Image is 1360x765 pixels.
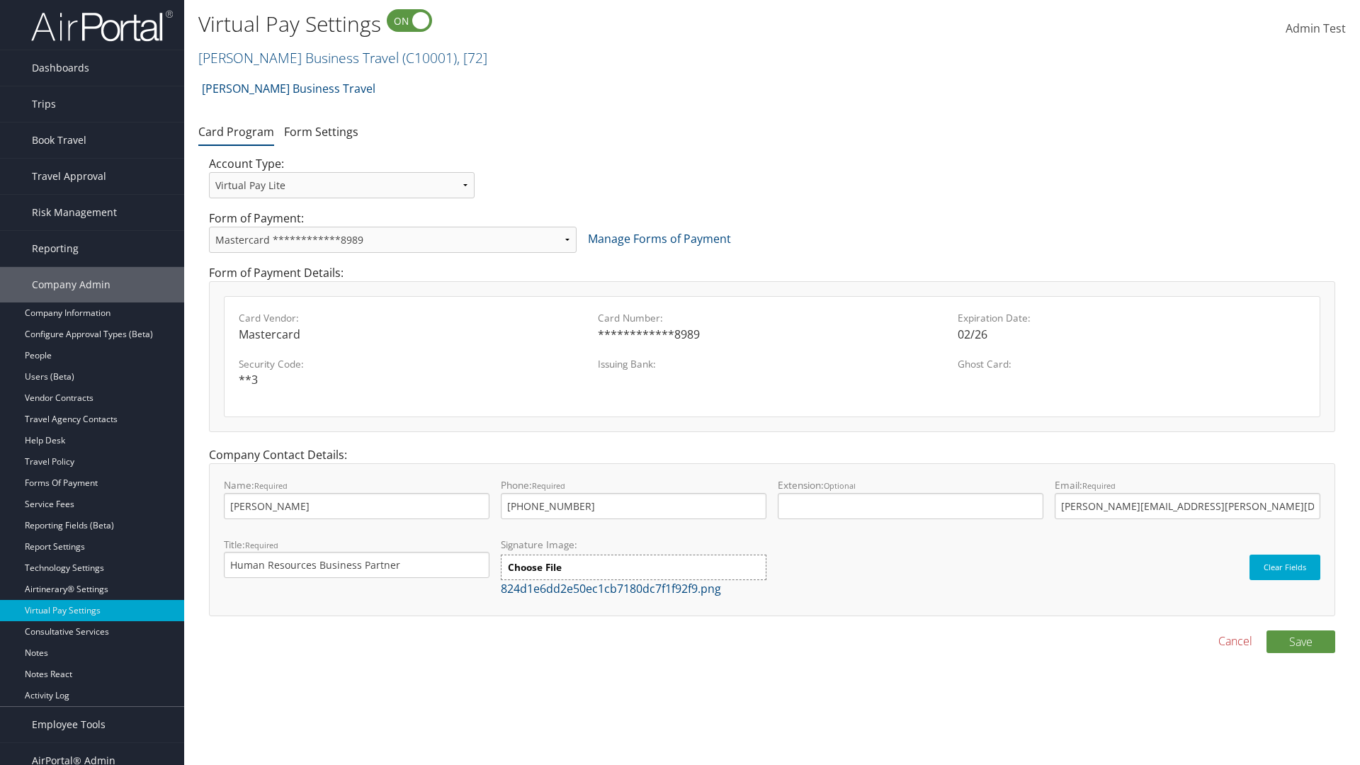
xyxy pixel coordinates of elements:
[1266,630,1335,653] button: Save
[254,480,288,491] small: Required
[198,9,963,39] h1: Virtual Pay Settings
[1249,555,1320,580] button: Clear Fields
[32,267,110,302] span: Company Admin
[958,357,1305,371] label: Ghost Card:
[198,446,1346,630] div: Company Contact Details:
[31,9,173,42] img: airportal-logo.png
[958,311,1305,325] label: Expiration Date:
[32,231,79,266] span: Reporting
[501,538,766,555] label: Signature Image:
[239,311,586,325] label: Card Vendor:
[32,195,117,230] span: Risk Management
[32,123,86,158] span: Book Travel
[1082,480,1116,491] small: Required
[32,159,106,194] span: Travel Approval
[198,124,274,140] a: Card Program
[198,264,1346,446] div: Form of Payment Details:
[1286,7,1346,51] a: Admin Test
[958,326,1305,343] div: 02/26
[224,552,489,578] input: Title:Required
[32,707,106,742] span: Employee Tools
[198,155,485,210] div: Account Type:
[501,493,766,519] input: Phone:Required
[598,357,946,371] label: Issuing Bank:
[198,48,487,67] a: [PERSON_NAME] Business Travel
[1218,633,1252,650] a: Cancel
[598,311,946,325] label: Card Number:
[32,86,56,122] span: Trips
[532,480,565,491] small: Required
[778,493,1043,519] input: Extension:Optional
[245,540,278,550] small: Required
[32,50,89,86] span: Dashboards
[239,357,586,371] label: Security Code:
[457,48,487,67] span: , [ 72 ]
[588,231,731,246] a: Manage Forms of Payment
[239,326,586,343] div: Mastercard
[501,555,766,580] label: Choose File
[224,538,489,578] label: Title:
[224,478,489,518] label: Name:
[402,48,457,67] span: ( C10001 )
[1055,493,1320,519] input: Email:Required
[778,478,1043,518] label: Extension:
[198,210,1346,264] div: Form of Payment:
[824,480,856,491] small: Optional
[1055,478,1320,518] label: Email:
[224,493,489,519] input: Name:Required
[202,74,375,103] a: [PERSON_NAME] Business Travel
[1286,21,1346,36] span: Admin Test
[501,581,721,596] a: 824d1e6dd2e50ec1cb7180dc7f1f92f9.png
[501,478,766,518] label: Phone:
[284,124,358,140] a: Form Settings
